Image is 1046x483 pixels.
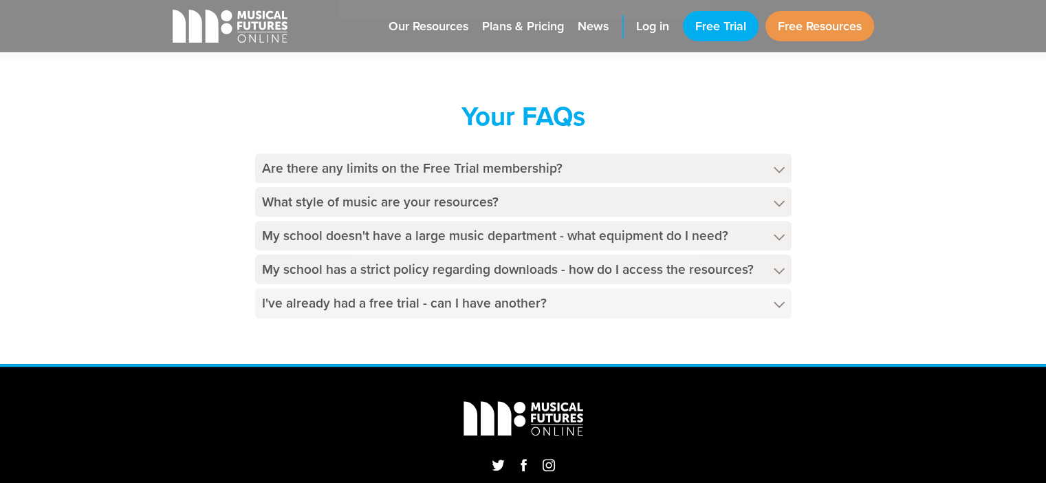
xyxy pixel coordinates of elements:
[255,255,792,284] h4: My school has a strict policy regarding downloads - how do I access the resources?
[578,19,609,35] span: News
[255,101,792,133] h2: Your FAQs
[765,11,874,41] a: Free Resources
[255,153,792,183] h4: Are there any limits on the Free Trial membership?
[255,288,792,318] h4: I've already had a free trial - can I have another?
[683,11,759,41] a: Free Trial
[389,19,468,35] span: Our Resources
[517,455,530,475] a: Facebook
[488,455,509,475] a: Twitter
[538,455,559,475] a: Instagram
[255,187,792,217] h4: What style of music are your resources?
[636,19,669,35] span: Log in
[255,221,792,250] h4: My school doesn't have a large music department - what equipment do I need?
[482,19,564,35] span: Plans & Pricing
